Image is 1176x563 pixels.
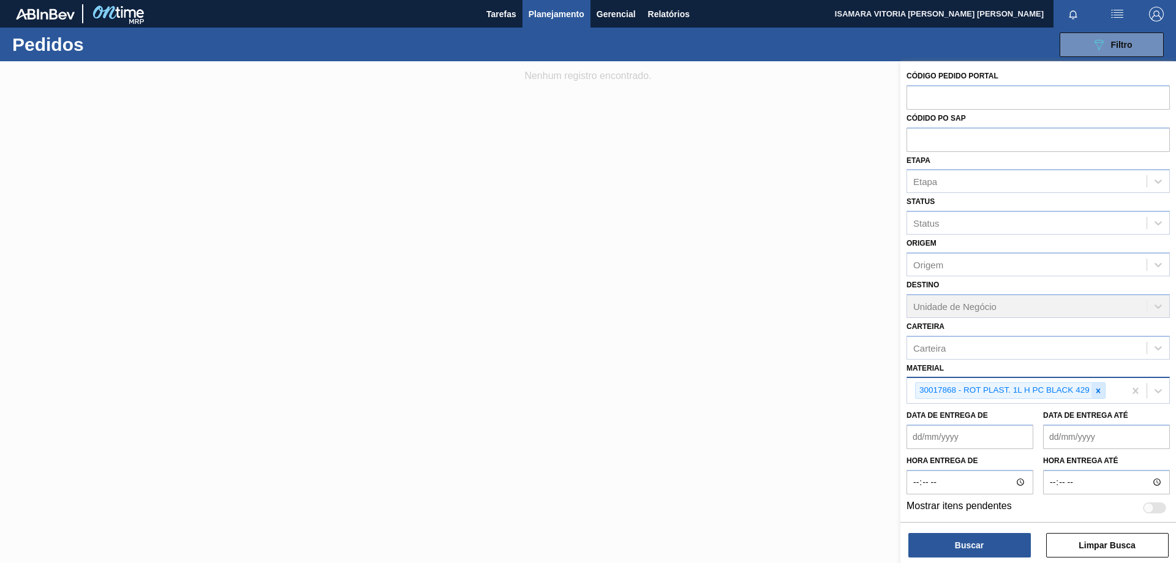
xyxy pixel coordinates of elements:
[907,411,988,420] label: Data de Entrega de
[907,452,1033,470] label: Hora entrega de
[907,72,998,80] label: Código Pedido Portal
[913,342,946,353] div: Carteira
[907,364,944,372] label: Material
[597,7,636,21] span: Gerencial
[648,7,690,21] span: Relatórios
[12,37,195,51] h1: Pedidos
[907,281,939,289] label: Destino
[486,7,516,21] span: Tarefas
[16,9,75,20] img: TNhmsLtSVTkK8tSr43FrP2fwEKptu5GPRR3wAAAABJRU5ErkJggg==
[907,501,1012,515] label: Mostrar itens pendentes
[913,176,937,187] div: Etapa
[529,7,584,21] span: Planejamento
[907,156,930,165] label: Etapa
[907,425,1033,449] input: dd/mm/yyyy
[1149,7,1164,21] img: Logout
[907,114,966,123] label: Códido PO SAP
[913,259,943,270] div: Origem
[907,239,937,247] label: Origem
[913,218,940,229] div: Status
[1043,411,1128,420] label: Data de Entrega até
[1060,32,1164,57] button: Filtro
[907,197,935,206] label: Status
[1043,452,1170,470] label: Hora entrega até
[1043,425,1170,449] input: dd/mm/yyyy
[907,322,944,331] label: Carteira
[1053,6,1093,23] button: Notificações
[916,383,1091,398] div: 30017868 - ROT PLAST. 1L H PC BLACK 429
[1110,7,1125,21] img: userActions
[1111,40,1133,50] span: Filtro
